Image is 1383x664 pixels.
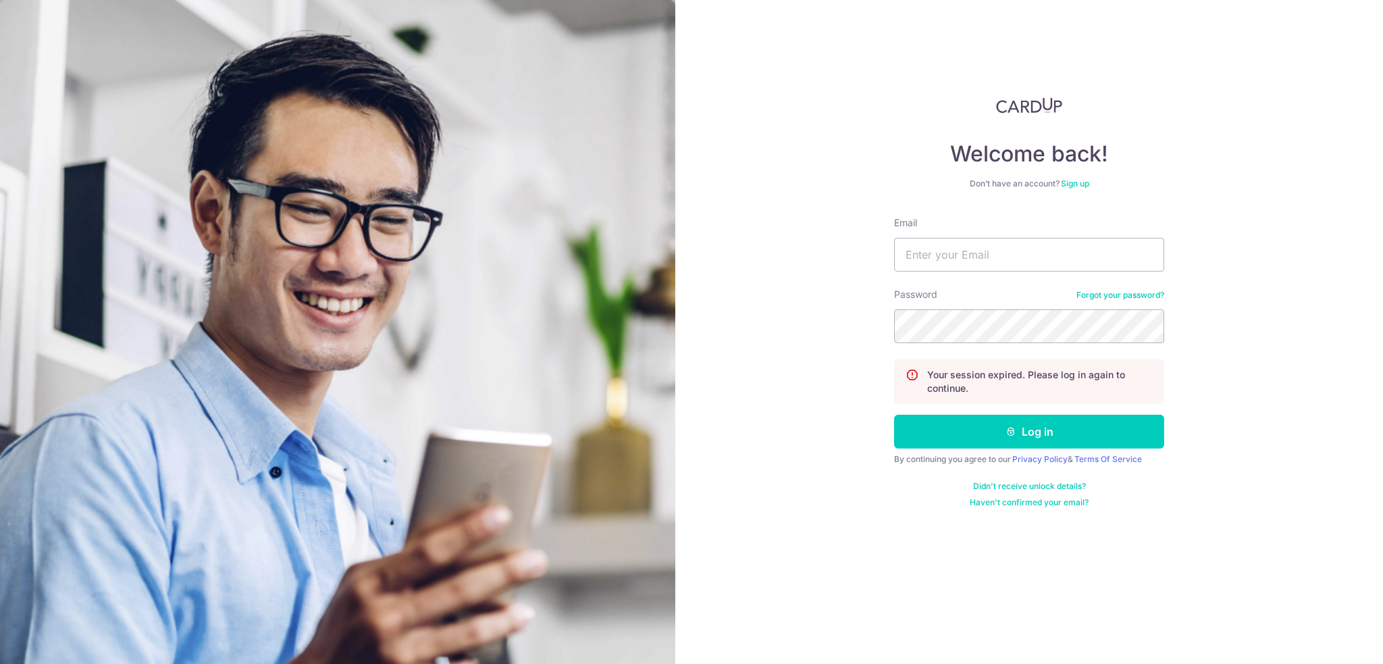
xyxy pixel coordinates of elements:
[894,178,1164,189] div: Don’t have an account?
[894,216,917,230] label: Email
[894,141,1164,168] h4: Welcome back!
[1061,178,1089,188] a: Sign up
[894,238,1164,272] input: Enter your Email
[1076,290,1164,301] a: Forgot your password?
[973,481,1086,492] a: Didn't receive unlock details?
[1074,454,1142,464] a: Terms Of Service
[996,97,1062,113] img: CardUp Logo
[894,415,1164,449] button: Log in
[894,454,1164,465] div: By continuing you agree to our &
[970,497,1089,508] a: Haven't confirmed your email?
[1012,454,1068,464] a: Privacy Policy
[927,368,1153,395] p: Your session expired. Please log in again to continue.
[894,288,937,301] label: Password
